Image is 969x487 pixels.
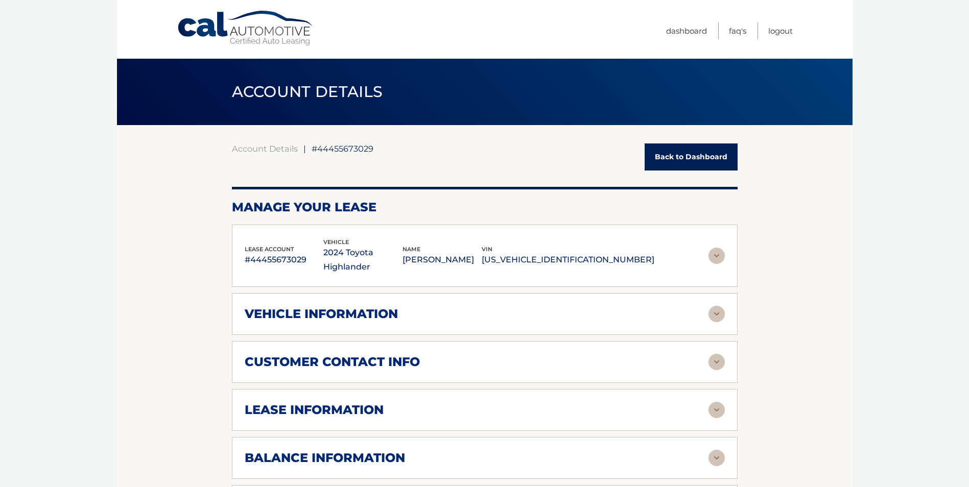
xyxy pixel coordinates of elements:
[245,253,324,267] p: #44455673029
[708,248,725,264] img: accordion-rest.svg
[708,354,725,370] img: accordion-rest.svg
[245,402,384,418] h2: lease information
[645,143,738,171] a: Back to Dashboard
[303,143,306,154] span: |
[177,10,315,46] a: Cal Automotive
[232,143,298,154] a: Account Details
[232,82,383,101] span: ACCOUNT DETAILS
[403,246,420,253] span: name
[708,402,725,418] img: accordion-rest.svg
[245,306,398,322] h2: vehicle information
[729,22,746,39] a: FAQ's
[323,238,349,246] span: vehicle
[708,450,725,466] img: accordion-rest.svg
[666,22,707,39] a: Dashboard
[312,143,373,154] span: #44455673029
[482,246,492,253] span: vin
[708,306,725,322] img: accordion-rest.svg
[245,354,420,370] h2: customer contact info
[232,200,738,215] h2: Manage Your Lease
[768,22,793,39] a: Logout
[482,253,654,267] p: [US_VEHICLE_IDENTIFICATION_NUMBER]
[245,450,405,466] h2: balance information
[245,246,294,253] span: lease account
[403,253,482,267] p: [PERSON_NAME]
[323,246,403,274] p: 2024 Toyota Highlander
